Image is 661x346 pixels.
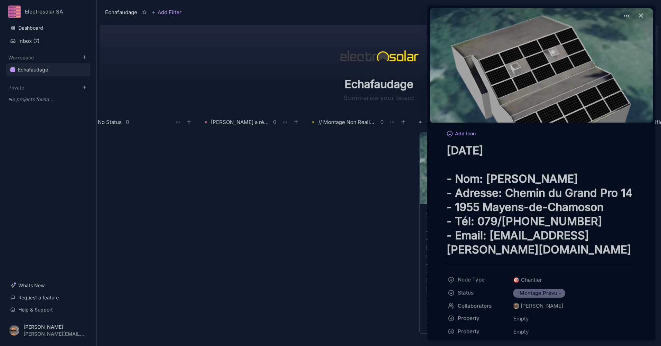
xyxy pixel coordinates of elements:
[445,312,511,325] button: Property
[458,327,503,336] span: Property
[517,289,561,297] span: -Montage Prévu -
[447,273,636,287] div: Node Type🎯Chantier
[513,276,542,284] span: Chantier
[447,325,636,338] div: PropertyEmpty
[445,300,511,312] button: Collaborators
[447,312,636,325] div: PropertyEmpty
[445,325,511,338] button: Property
[513,277,521,283] i: 🎯
[521,302,563,310] div: [PERSON_NAME]
[458,302,503,310] span: Collaborators
[447,143,636,257] textarea: node title
[513,314,529,323] span: Empty
[458,289,503,297] span: Status
[445,273,511,286] button: Node Type
[447,287,636,300] div: Status-Montage Prévu -
[458,276,503,284] span: Node Type
[513,327,529,336] span: Empty
[447,131,476,137] button: Add Icon
[447,300,636,312] div: Collaborators[PERSON_NAME]
[445,287,511,299] button: Status
[458,314,503,323] span: Property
